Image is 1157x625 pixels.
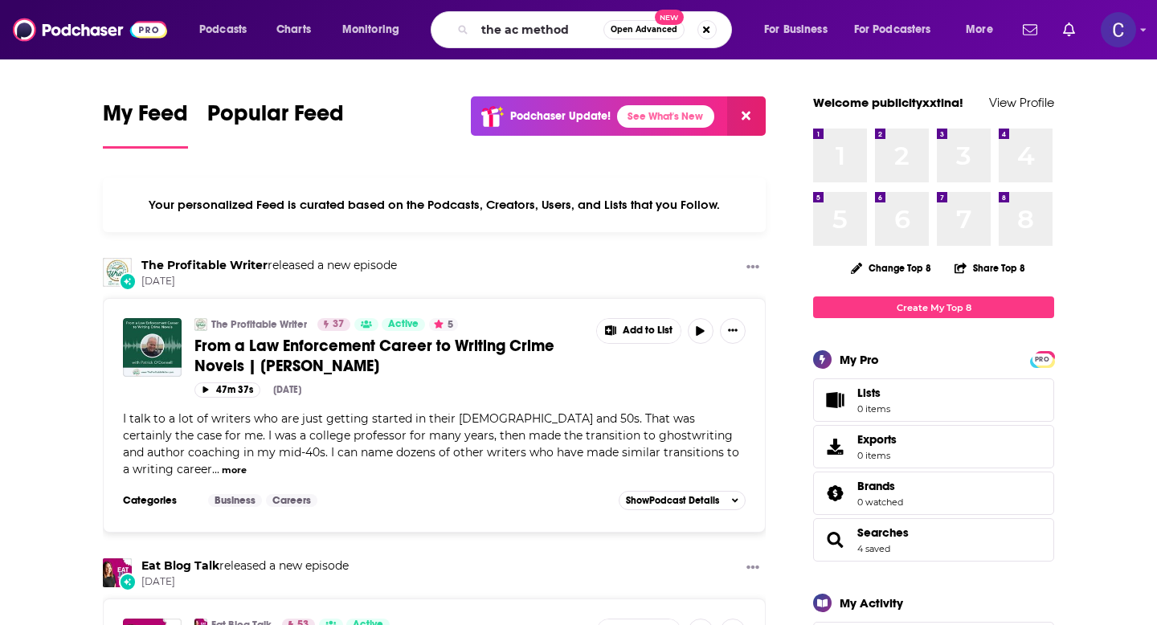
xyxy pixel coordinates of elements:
[813,296,1054,318] a: Create My Top 8
[857,525,909,540] a: Searches
[510,109,611,123] p: Podchaser Update!
[623,325,673,337] span: Add to List
[13,14,167,45] img: Podchaser - Follow, Share and Rate Podcasts
[819,529,851,551] a: Searches
[188,17,268,43] button: open menu
[966,18,993,41] span: More
[655,10,684,25] span: New
[141,558,349,574] h3: released a new episode
[1101,12,1136,47] img: User Profile
[989,95,1054,110] a: View Profile
[103,258,132,287] img: The Profitable Writer
[141,258,268,272] a: The Profitable Writer
[740,558,766,578] button: Show More Button
[141,258,397,273] h3: released a new episode
[813,378,1054,422] a: Lists
[194,318,207,331] img: The Profitable Writer
[1016,16,1044,43] a: Show notifications dropdown
[955,17,1013,43] button: open menu
[854,18,931,41] span: For Podcasters
[211,318,307,331] a: The Profitable Writer
[857,450,897,461] span: 0 items
[119,272,137,290] div: New Episode
[819,435,851,458] span: Exports
[207,100,344,137] span: Popular Feed
[857,432,897,447] span: Exports
[266,494,317,507] a: Careers
[619,491,746,510] button: ShowPodcast Details
[194,336,554,376] span: From a Law Enforcement Career to Writing Crime Novels | [PERSON_NAME]
[1032,353,1052,365] a: PRO
[103,178,766,232] div: Your personalized Feed is curated based on the Podcasts, Creators, Users, and Lists that you Follow.
[208,494,262,507] a: Business
[103,558,132,587] img: Eat Blog Talk
[119,573,137,590] div: New Episode
[819,482,851,504] a: Brands
[857,386,890,400] span: Lists
[207,100,344,149] a: Popular Feed
[813,518,1054,562] span: Searches
[123,494,195,507] h3: Categories
[857,479,895,493] span: Brands
[819,389,851,411] span: Lists
[194,336,585,376] a: From a Law Enforcement Career to Writing Crime Novels | [PERSON_NAME]
[222,464,247,477] button: more
[857,386,881,400] span: Lists
[333,317,344,333] span: 37
[212,462,219,476] span: ...
[199,18,247,41] span: Podcasts
[954,252,1026,284] button: Share Top 8
[844,17,955,43] button: open menu
[141,275,397,288] span: [DATE]
[276,18,311,41] span: Charts
[603,20,685,39] button: Open AdvancedNew
[194,382,260,398] button: 47m 37s
[475,17,603,43] input: Search podcasts, credits, & more...
[1101,12,1136,47] button: Show profile menu
[840,595,903,611] div: My Activity
[764,18,828,41] span: For Business
[841,258,941,278] button: Change Top 8
[342,18,399,41] span: Monitoring
[266,17,321,43] a: Charts
[813,95,963,110] a: Welcome publicityxxtina!
[813,472,1054,515] span: Brands
[611,26,677,34] span: Open Advanced
[103,100,188,137] span: My Feed
[1101,12,1136,47] span: Logged in as publicityxxtina
[857,479,903,493] a: Brands
[103,100,188,149] a: My Feed
[123,318,182,377] img: From a Law Enforcement Career to Writing Crime Novels | Patrick O'Donnell
[141,575,349,589] span: [DATE]
[446,11,747,48] div: Search podcasts, credits, & more...
[597,319,681,343] button: Show More Button
[141,558,219,573] a: Eat Blog Talk
[429,318,458,331] button: 5
[331,17,420,43] button: open menu
[857,403,890,415] span: 0 items
[753,17,848,43] button: open menu
[317,318,350,331] a: 37
[857,543,890,554] a: 4 saved
[123,411,739,476] span: I talk to a lot of writers who are just getting started in their [DEMOGRAPHIC_DATA] and 50s. That...
[740,258,766,278] button: Show More Button
[840,352,879,367] div: My Pro
[626,495,719,506] span: Show Podcast Details
[273,384,301,395] div: [DATE]
[388,317,419,333] span: Active
[720,318,746,344] button: Show More Button
[857,496,903,508] a: 0 watched
[382,318,425,331] a: Active
[617,105,714,128] a: See What's New
[813,425,1054,468] a: Exports
[1057,16,1081,43] a: Show notifications dropdown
